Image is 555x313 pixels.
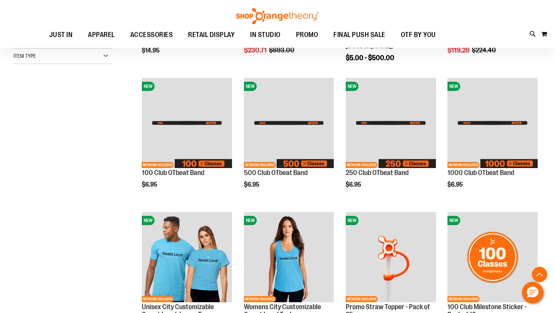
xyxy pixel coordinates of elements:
[296,26,318,44] span: PROMO
[447,78,538,169] a: Image of 1000 Club OTbeat BandNEWNETWORK EXCLUSIVE
[142,212,232,303] a: Unisex City Customizable Fine Jersey TeeNEWNETWORK EXCLUSIVE
[142,78,232,169] a: Image of 100 Club OTbeat BandNEWNETWORK EXCLUSIVE
[244,169,308,177] a: 500 Club OTbeat Band
[346,296,378,302] span: NETWORK EXCLUSIVE
[346,212,436,303] a: Promo Straw Topper - Pack of 25NEWNETWORK EXCLUSIVE
[288,26,326,44] a: PROMO
[244,181,261,188] span: $6.95
[142,212,232,302] img: Unisex City Customizable Fine Jersey Tee
[346,169,409,177] a: 250 Club OTbeat Band
[333,26,385,44] span: FINAL PUSH SALE
[447,169,514,177] a: 1000 Club OTbeat Band
[401,26,436,44] span: OTF BY YOU
[142,181,158,188] span: $6.95
[142,47,161,54] span: $14.95
[142,82,155,91] span: NEW
[142,216,155,225] span: NEW
[142,162,174,168] span: NETWORK EXCLUSIVE
[13,53,36,59] span: Item Type
[244,212,334,303] a: City Customizable Perfect Racerback TankNEWNETWORK EXCLUSIVE
[447,181,464,188] span: $6.95
[244,78,334,168] img: Image of 500 Club OTbeat Band
[188,26,235,44] span: RETAIL DISPLAY
[444,74,542,204] div: product
[532,267,547,282] button: Back To Top
[142,78,232,168] img: Image of 100 Club OTbeat Band
[346,54,394,62] span: $5.00 - $500.00
[346,212,436,302] img: Promo Straw Topper - Pack of 25
[346,82,358,91] span: NEW
[326,26,393,44] a: FINAL PUSH SALE
[447,162,479,168] span: NETWORK EXCLUSIVE
[244,78,334,169] a: Image of 500 Club OTbeat BandNEWNETWORK EXCLUSIVE
[447,82,460,91] span: NEW
[342,74,440,204] div: product
[130,26,173,44] span: ACCESSORIES
[244,82,257,91] span: NEW
[447,78,538,168] img: Image of 1000 Club OTbeat Band
[142,296,174,302] span: NETWORK EXCLUSIVE
[142,169,204,177] a: 100 Club OTbeat Band
[42,26,81,44] a: JUST IN
[393,26,444,44] a: OTF BY YOU
[244,296,276,302] span: NETWORK EXCLUSIVE
[346,181,362,188] span: $6.95
[346,34,424,50] a: E-GIFT CARD (Valid ONLY for [DOMAIN_NAME])
[138,74,236,204] div: product
[244,46,268,54] span: $230.71
[244,216,257,225] span: NEW
[250,26,281,44] span: IN STUDIO
[447,296,479,302] span: NETWORK EXCLUSIVE
[235,8,320,24] img: Shop Orangetheory
[447,212,538,302] img: 100 Club Milestone Sticker - Pack of 12
[447,212,538,303] a: 100 Club Milestone Sticker - Pack of 12NEWNETWORK EXCLUSIVE
[269,46,296,54] span: $693.00
[346,78,436,169] a: Image of 250 Club OTbeat BandNEWNETWORK EXCLUSIVE
[522,282,543,303] button: Hello, have a question? Let’s chat.
[80,26,123,44] a: APPAREL
[346,78,436,168] img: Image of 250 Club OTbeat Band
[180,26,242,44] a: RETAIL DISPLAY
[346,162,378,168] span: NETWORK EXCLUSIVE
[244,162,276,168] span: NETWORK EXCLUSIVE
[244,212,334,302] img: City Customizable Perfect Racerback Tank
[447,46,471,54] span: $119.28
[88,26,115,44] span: APPAREL
[242,26,288,44] a: IN STUDIO
[49,26,73,44] span: JUST IN
[447,216,460,225] span: NEW
[240,74,338,204] div: product
[346,216,358,225] span: NEW
[123,26,181,44] a: ACCESSORIES
[472,46,497,54] span: $224.40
